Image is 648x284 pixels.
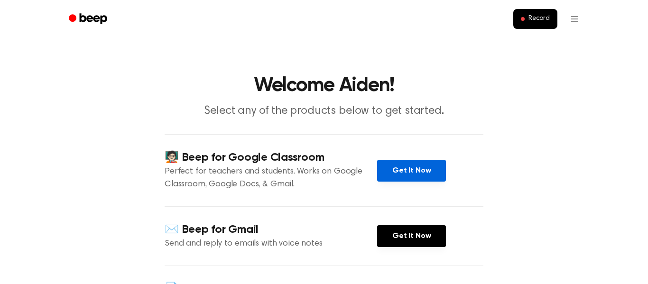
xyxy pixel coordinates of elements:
[377,160,446,182] a: Get It Now
[165,238,377,250] p: Send and reply to emails with voice notes
[165,165,377,191] p: Perfect for teachers and students. Works on Google Classroom, Google Docs, & Gmail.
[528,15,550,23] span: Record
[513,9,557,29] button: Record
[563,8,586,30] button: Open menu
[62,10,116,28] a: Beep
[142,103,506,119] p: Select any of the products below to get started.
[81,76,567,96] h1: Welcome Aiden!
[165,150,377,165] h4: 🧑🏻‍🏫 Beep for Google Classroom
[165,222,377,238] h4: ✉️ Beep for Gmail
[377,225,446,247] a: Get It Now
